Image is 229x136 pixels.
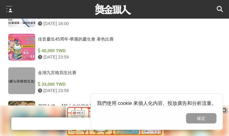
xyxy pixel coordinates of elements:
[5,64,224,98] a: 金湖九宮格寫生比賽 33,000 TWD [DATE] 23:59
[5,30,224,64] a: 佳音慶生45周年-華麗的慶生會 著色比賽 40,000 TWD [DATE] 23:59
[97,101,216,106] span: 我們使用 cookie 來個人化內容、投放廣告和分析流量。
[66,106,164,136] img: b8fb364a-1126-4c00-bbce-b582c67468b3.png
[38,103,219,115] div: 犀望永續—【我心中的犀牛】繪圖徵件
[38,54,219,60] div: [DATE] 23:59
[186,113,216,123] button: 確定
[38,48,219,54] div: 40,000 TWD
[38,88,219,94] div: [DATE] 23:59
[38,36,219,48] div: 佳音慶生45周年-華麗的慶生會 著色比賽
[38,70,219,81] div: 金湖九宮格寫生比賽
[38,20,219,27] div: [DATE] 16:00
[38,81,219,88] div: 33,000 TWD
[19,120,205,127] p: 安裝獎金獵人至主畫面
